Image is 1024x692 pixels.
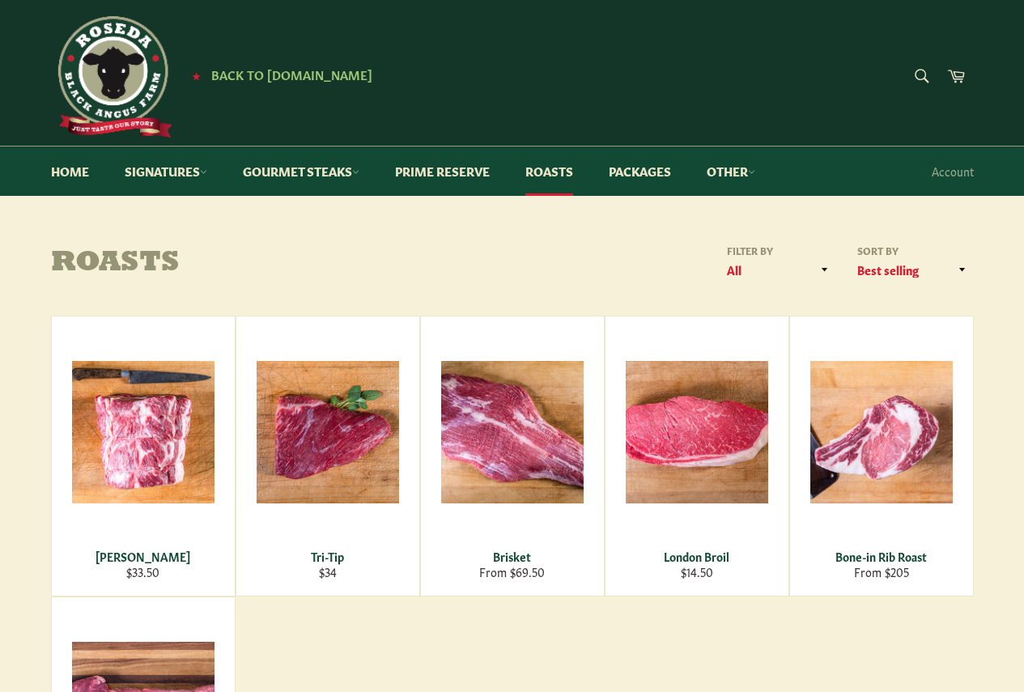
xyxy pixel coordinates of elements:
[236,316,420,596] a: Tri-Tip Tri-Tip $34
[420,316,605,596] a: Brisket Brisket From $69.50
[615,549,778,564] div: London Broil
[593,146,687,196] a: Packages
[62,564,224,579] div: $33.50
[721,244,836,257] label: Filter by
[184,69,372,82] a: ★ Back to [DOMAIN_NAME]
[108,146,223,196] a: Signatures
[211,66,372,83] span: Back to [DOMAIN_NAME]
[924,147,982,195] a: Account
[257,361,399,503] img: Tri-Tip
[605,316,789,596] a: London Broil London Broil $14.50
[51,316,236,596] a: Chuck Roast [PERSON_NAME] $33.50
[615,564,778,579] div: $14.50
[35,146,105,196] a: Home
[227,146,376,196] a: Gourmet Steaks
[626,361,768,503] img: London Broil
[62,549,224,564] div: [PERSON_NAME]
[246,549,409,564] div: Tri-Tip
[431,564,593,579] div: From $69.50
[51,16,172,138] img: Roseda Beef
[441,361,584,503] img: Brisket
[852,244,974,257] label: Sort by
[509,146,589,196] a: Roasts
[192,69,201,82] span: ★
[246,564,409,579] div: $34
[789,316,974,596] a: Bone-in Rib Roast Bone-in Rib Roast From $205
[810,361,953,503] img: Bone-in Rib Roast
[431,549,593,564] div: Brisket
[51,248,512,280] h1: Roasts
[800,549,962,564] div: Bone-in Rib Roast
[690,146,771,196] a: Other
[72,361,215,503] img: Chuck Roast
[800,564,962,579] div: From $205
[379,146,506,196] a: Prime Reserve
